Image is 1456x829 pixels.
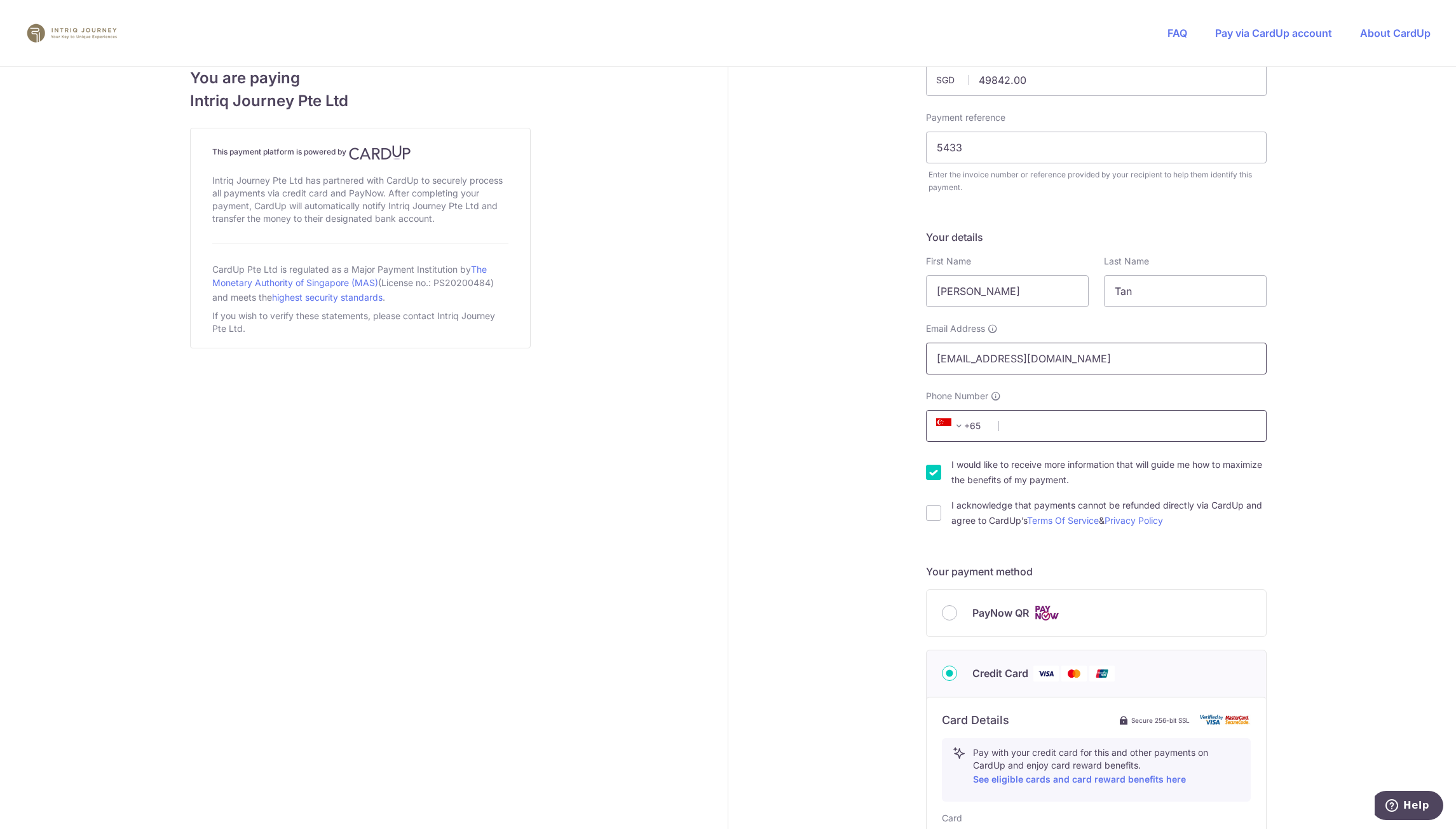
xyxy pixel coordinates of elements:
span: Email Address [926,322,985,335]
input: Last name [1104,275,1267,307]
span: SGD [936,74,969,86]
label: I would like to receive more information that will guide me how to maximize the benefits of my pa... [951,457,1267,488]
input: First name [926,275,1089,307]
label: First Name [926,255,971,268]
h4: This payment platform is powered by [212,145,508,160]
label: I acknowledge that payments cannot be refunded directly via CardUp and agree to CardUp’s & [951,498,1267,528]
a: Pay via CardUp account [1215,27,1332,39]
div: Intriq Journey Pte Ltd has partnered with CardUp to securely process all payments via credit card... [212,172,508,228]
a: Terms Of Service [1027,515,1099,526]
div: Enter the invoice number or reference provided by your recipient to help them identify this payment. [929,168,1267,194]
a: See eligible cards and card reward benefits here [973,774,1186,784]
img: Union Pay [1089,666,1115,682]
span: Intriq Journey Pte Ltd [190,90,531,113]
div: PayNow QR Cards logo [942,605,1251,621]
img: card secure [1200,715,1251,725]
input: Email address [926,343,1267,374]
span: +65 [936,418,967,434]
a: FAQ [1167,27,1187,39]
a: highest security standards [272,292,383,303]
a: Privacy Policy [1105,515,1163,526]
span: PayNow QR [972,605,1029,620]
div: CardUp Pte Ltd is regulated as a Major Payment Institution by (License no.: PS20200484) and meets... [212,259,508,307]
h5: Your details [926,230,1267,245]
div: If you wish to verify these statements, please contact Intriq Journey Pte Ltd. [212,307,508,338]
label: Last Name [1104,255,1149,268]
h5: Your payment method [926,564,1267,579]
iframe: Opens a widget where you can find more information [1375,791,1443,823]
p: Pay with your credit card for this and other payments on CardUp and enjoy card reward benefits. [973,746,1240,787]
h6: Card Details [942,713,1009,728]
span: Credit Card [972,666,1028,681]
label: Payment reference [926,111,1005,124]
input: Payment amount [926,64,1267,96]
span: You are paying [190,67,531,90]
img: CardUp [349,145,411,160]
span: +65 [932,418,990,434]
img: Visa [1033,666,1059,682]
span: Phone Number [926,390,988,402]
label: Card [942,812,962,825]
div: Credit Card Visa Mastercard Union Pay [942,666,1251,682]
a: About CardUp [1360,27,1431,39]
span: Secure 256-bit SSL [1131,715,1190,725]
img: Cards logo [1034,605,1059,621]
img: Mastercard [1061,666,1087,682]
